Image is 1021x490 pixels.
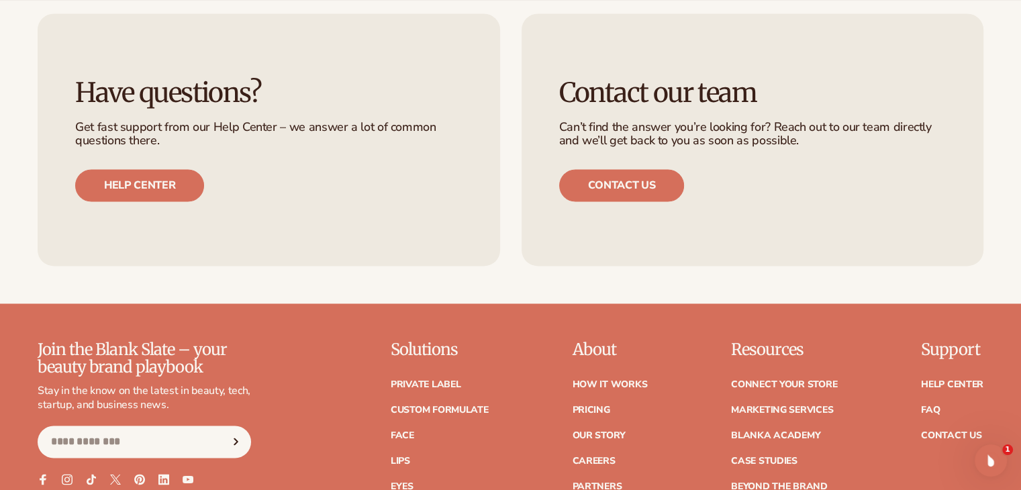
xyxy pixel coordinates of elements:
[731,380,837,389] a: Connect your store
[731,431,820,440] a: Blanka Academy
[1002,444,1013,455] span: 1
[975,444,1007,477] iframe: Intercom live chat
[921,405,940,415] a: FAQ
[391,456,410,466] a: Lips
[75,121,463,148] p: Get fast support from our Help Center – we answer a lot of common questions there.
[921,380,983,389] a: Help Center
[75,78,463,107] h3: Have questions?
[559,121,946,148] p: Can’t find the answer you’re looking for? Reach out to our team directly and we’ll get back to yo...
[572,431,625,440] a: Our Story
[921,431,981,440] a: Contact Us
[731,456,797,466] a: Case Studies
[391,380,460,389] a: Private label
[221,426,250,458] button: Subscribe
[75,169,204,201] a: Help center
[391,405,489,415] a: Custom formulate
[38,384,251,412] p: Stay in the know on the latest in beauty, tech, startup, and business news.
[559,169,685,201] a: Contact us
[572,380,647,389] a: How It Works
[921,341,983,358] p: Support
[559,78,946,107] h3: Contact our team
[391,341,489,358] p: Solutions
[572,405,610,415] a: Pricing
[731,341,837,358] p: Resources
[391,431,414,440] a: Face
[731,405,833,415] a: Marketing services
[572,341,647,358] p: About
[572,456,615,466] a: Careers
[38,341,251,377] p: Join the Blank Slate – your beauty brand playbook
